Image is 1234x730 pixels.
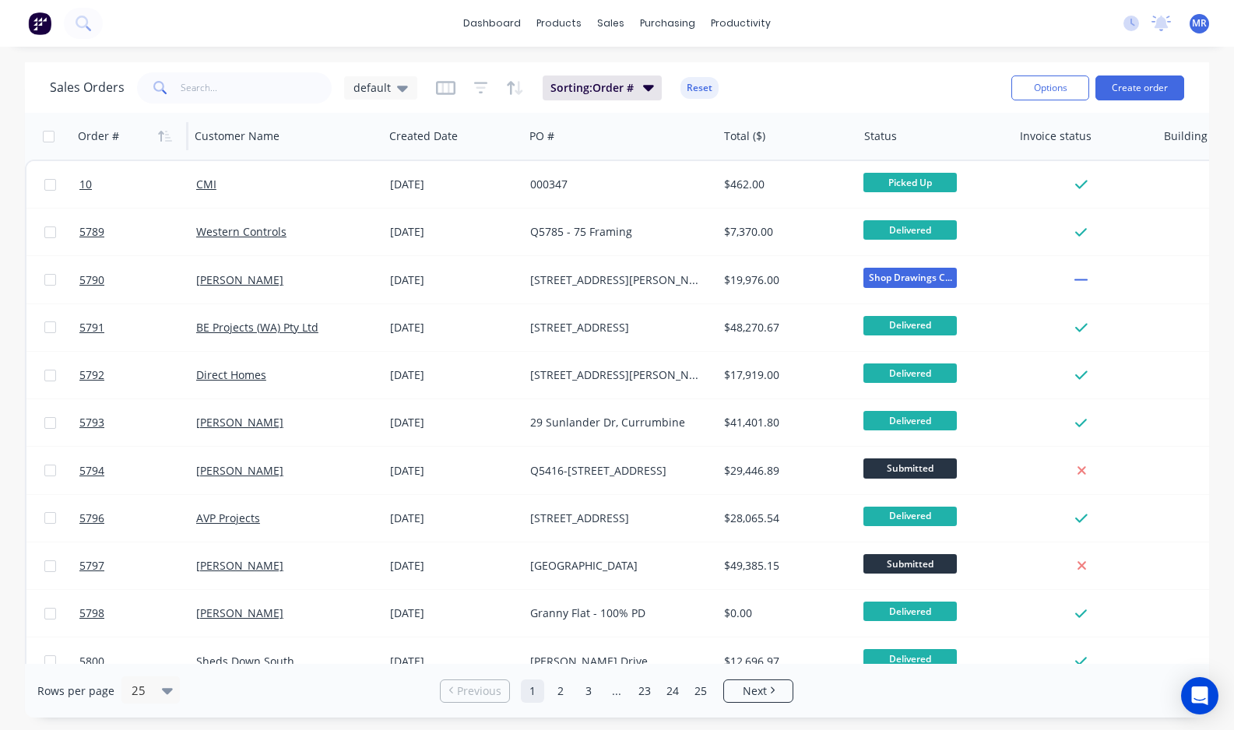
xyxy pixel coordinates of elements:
[389,128,458,144] div: Created Date
[863,173,957,192] span: Picked Up
[79,638,196,685] a: 5800
[441,683,509,699] a: Previous page
[724,683,793,699] a: Next page
[1020,128,1092,144] div: Invoice status
[724,367,845,383] div: $17,919.00
[181,72,332,104] input: Search...
[863,507,957,526] span: Delivered
[863,268,957,287] span: Shop Drawings C...
[724,511,845,526] div: $28,065.54
[724,128,765,144] div: Total ($)
[530,463,703,479] div: Q5416-[STREET_ADDRESS]
[689,679,712,703] a: Page 25
[196,367,266,382] a: Direct Homes
[390,272,518,288] div: [DATE]
[864,128,897,144] div: Status
[196,272,283,287] a: [PERSON_NAME]
[79,463,104,479] span: 5794
[455,12,529,35] a: dashboard
[863,458,957,478] span: Submitted
[79,224,104,240] span: 5789
[529,12,589,35] div: products
[390,415,518,430] div: [DATE]
[79,304,196,351] a: 5791
[196,224,287,239] a: Western Controls
[863,411,957,430] span: Delivered
[353,79,391,96] span: default
[79,367,104,383] span: 5792
[79,272,104,288] span: 5790
[79,542,196,589] a: 5797
[863,554,957,574] span: Submitted
[530,558,703,574] div: [GEOGRAPHIC_DATA]
[196,320,318,335] a: BE Projects (WA) Pty Ltd
[863,363,957,383] span: Delivered
[521,679,544,703] a: Page 1 is your current page
[1011,75,1089,100] button: Options
[724,224,845,240] div: $7,370.00
[79,209,196,255] a: 5789
[633,679,656,703] a: Page 23
[530,511,703,526] div: [STREET_ADDRESS]
[724,605,845,621] div: $0.00
[863,649,957,669] span: Delivered
[196,511,260,525] a: AVP Projects
[79,447,196,494] a: 5794
[530,177,703,192] div: 000347
[863,316,957,335] span: Delivered
[196,654,294,669] a: Sheds Down South
[196,415,283,430] a: [PERSON_NAME]
[724,272,845,288] div: $19,976.00
[530,654,703,669] div: [PERSON_NAME] Drive
[390,367,518,383] div: [DATE]
[724,320,845,335] div: $48,270.67
[196,463,283,478] a: [PERSON_NAME]
[530,415,703,430] div: 29 Sunlander Dr, Currumbine
[390,177,518,192] div: [DATE]
[390,463,518,479] div: [DATE]
[390,511,518,526] div: [DATE]
[724,463,845,479] div: $29,446.89
[37,683,114,699] span: Rows per page
[680,77,719,99] button: Reset
[549,679,572,703] a: Page 2
[1095,75,1184,100] button: Create order
[589,12,632,35] div: sales
[724,558,845,574] div: $49,385.15
[529,128,554,144] div: PO #
[79,399,196,446] a: 5793
[863,602,957,621] span: Delivered
[79,495,196,542] a: 5796
[390,558,518,574] div: [DATE]
[196,558,283,573] a: [PERSON_NAME]
[50,80,125,95] h1: Sales Orders
[577,679,600,703] a: Page 3
[79,590,196,637] a: 5798
[661,679,684,703] a: Page 24
[703,12,779,35] div: productivity
[79,558,104,574] span: 5797
[530,605,703,621] div: Granny Flat - 100% PD
[196,605,283,620] a: [PERSON_NAME]
[530,272,703,288] div: [STREET_ADDRESS][PERSON_NAME][PERSON_NAME]
[724,415,845,430] div: $41,401.80
[1192,16,1207,30] span: MR
[390,224,518,240] div: [DATE]
[543,75,662,100] button: Sorting:Order #
[390,654,518,669] div: [DATE]
[1181,677,1218,714] div: Open Intercom Messenger
[632,12,703,35] div: purchasing
[79,257,196,304] a: 5790
[79,605,104,621] span: 5798
[79,161,196,208] a: 10
[28,12,51,35] img: Factory
[79,415,104,430] span: 5793
[196,177,216,191] a: CMI
[79,352,196,398] a: 5792
[390,320,518,335] div: [DATE]
[434,679,800,703] ul: Pagination
[530,367,703,383] div: [STREET_ADDRESS][PERSON_NAME]
[79,320,104,335] span: 5791
[78,128,119,144] div: Order #
[79,177,92,192] span: 10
